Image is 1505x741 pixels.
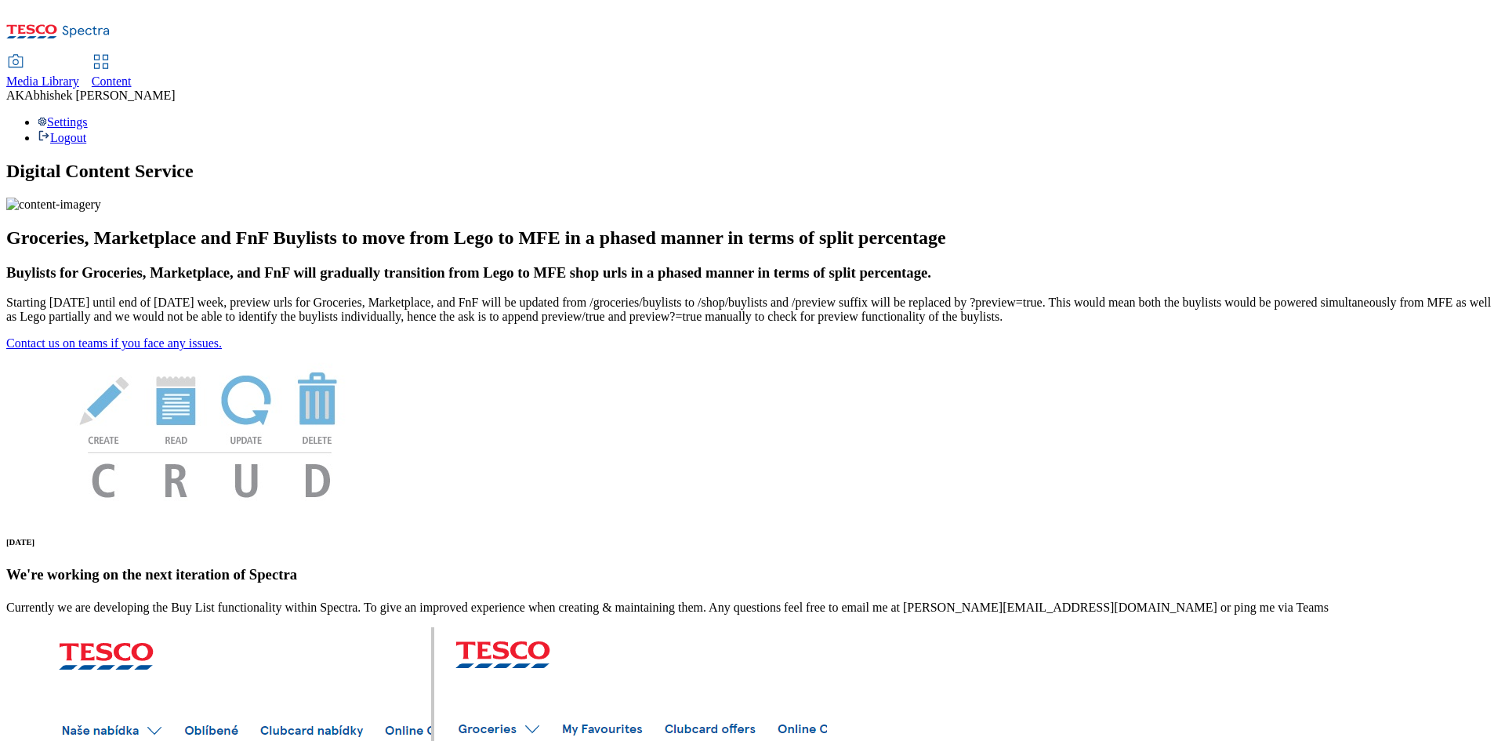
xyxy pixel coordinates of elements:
[92,74,132,88] span: Content
[6,566,1499,583] h3: We're working on the next iteration of Spectra
[24,89,175,102] span: Abhishek [PERSON_NAME]
[38,131,86,144] a: Logout
[6,264,1499,282] h3: Buylists for Groceries, Marketplace, and FnF will gradually transition from Lego to MFE shop urls...
[6,56,79,89] a: Media Library
[6,161,1499,182] h1: Digital Content Service
[38,115,88,129] a: Settings
[6,336,222,350] a: Contact us on teams if you face any issues.
[6,198,101,212] img: content-imagery
[6,227,1499,249] h2: Groceries, Marketplace and FnF Buylists to move from Lego to MFE in a phased manner in terms of s...
[6,296,1499,324] p: Starting [DATE] until end of [DATE] week, preview urls for Groceries, Marketplace, and FnF will b...
[6,351,414,514] img: News Image
[6,601,1499,615] p: Currently we are developing the Buy List functionality within Spectra. To give an improved experi...
[6,74,79,88] span: Media Library
[6,537,1499,547] h6: [DATE]
[92,56,132,89] a: Content
[6,89,24,102] span: AK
